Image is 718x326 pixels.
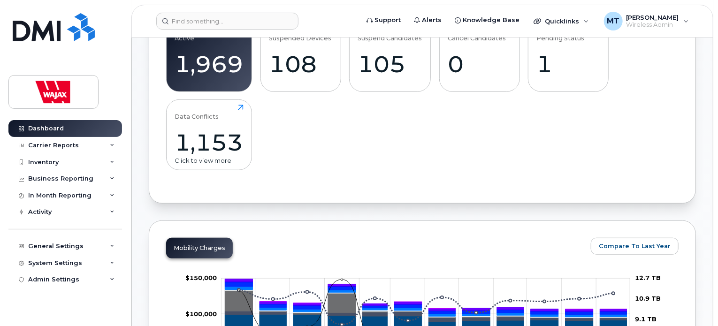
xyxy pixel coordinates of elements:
g: HST [225,282,626,315]
a: Alerts [407,11,448,30]
g: QST [225,279,626,311]
a: Active1,969 [175,26,244,86]
span: Compare To Last Year [599,242,671,250]
tspan: 12.7 TB [635,274,661,282]
a: Cancel Candidates0 [448,26,511,86]
button: Compare To Last Year [591,238,679,255]
a: Knowledge Base [448,11,526,30]
span: Support [374,15,401,25]
span: Alerts [422,15,442,25]
g: PST [225,281,626,311]
span: [PERSON_NAME] [626,14,679,21]
input: Find something... [156,13,298,30]
a: Pending Status1 [537,26,600,86]
div: 108 [269,50,332,78]
tspan: $100,000 [185,310,217,318]
tspan: 10.9 TB [635,295,661,302]
div: Michael Tran [597,12,695,30]
div: 105 [358,50,422,78]
div: 1,969 [175,50,244,78]
div: Data Conflicts [175,105,219,120]
tspan: $150,000 [185,274,217,282]
g: Features [225,290,626,318]
a: Data Conflicts1,153Click to view more [175,105,244,165]
div: 0 [448,50,511,78]
a: Suspended Devices108 [269,26,332,86]
span: MT [607,15,619,27]
g: $0 [185,274,217,282]
span: Quicklinks [545,17,579,25]
div: Quicklinks [527,12,596,30]
g: Cancellation [225,291,626,318]
span: Wireless Admin [626,21,679,29]
a: Support [360,11,407,30]
span: Knowledge Base [463,15,519,25]
div: Click to view more [175,156,244,165]
a: Suspend Candidates105 [358,26,422,86]
tspan: 9.1 TB [635,315,657,323]
g: $0 [185,310,217,318]
div: 1,153 [175,129,244,156]
g: GST [225,287,626,317]
div: 1 [537,50,600,78]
